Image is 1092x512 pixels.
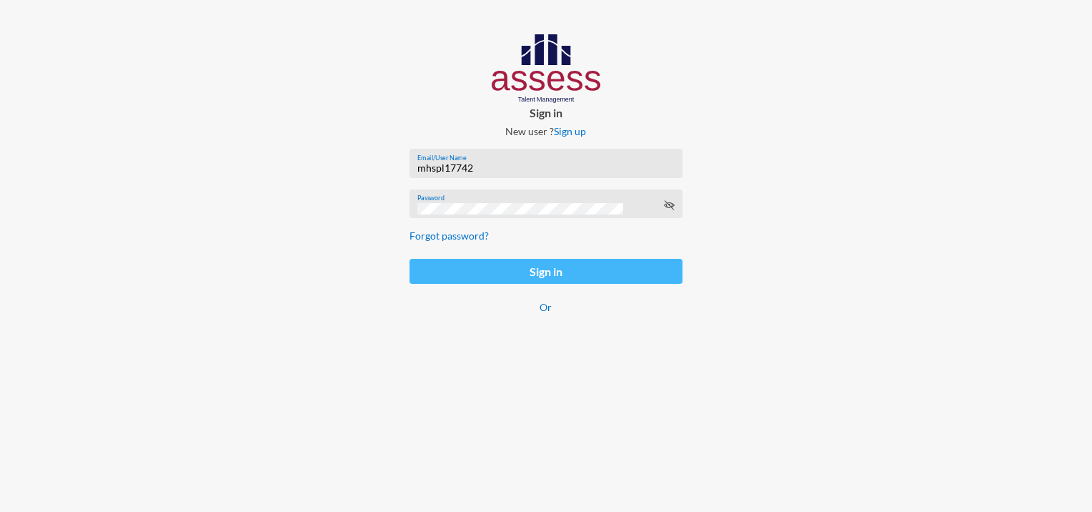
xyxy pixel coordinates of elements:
[554,125,586,137] a: Sign up
[492,34,601,103] img: AssessLogoo.svg
[398,106,693,119] p: Sign in
[417,162,675,174] input: Email/User Name
[409,230,489,242] a: Forgot password?
[409,259,682,284] button: Sign in
[398,125,693,137] p: New user ?
[409,301,682,313] p: Or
